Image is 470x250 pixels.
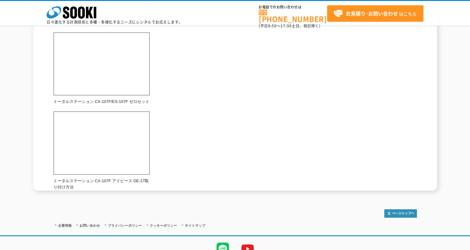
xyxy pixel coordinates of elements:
[333,9,417,18] span: はこちら
[259,10,327,22] a: [PHONE_NUMBER]
[281,23,292,29] span: 17:30
[80,224,100,227] a: お問い合わせ
[53,99,150,105] p: トータルステーション CX-107F/ES-107F ゼロセット
[259,5,327,9] span: お電話でのお問い合わせは
[185,224,205,227] a: サイトマップ
[47,20,183,24] p: 日々進化する計測技術と多種・多様化するニーズにレンタルでお応えします。
[150,224,177,227] a: クッキーポリシー
[327,5,423,22] a: お見積り･お問い合わせはこちら
[384,209,417,218] img: トップページへ
[346,10,398,17] strong: お見積り･お問い合わせ
[108,224,142,227] a: プライバシーポリシー
[259,23,320,29] span: (平日 ～ 土日、祝日除く)
[53,178,150,191] p: トータルステーション CX-107F アイピース DE-27取り付け方法
[268,23,277,29] span: 8:50
[58,224,72,227] a: 企業情報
